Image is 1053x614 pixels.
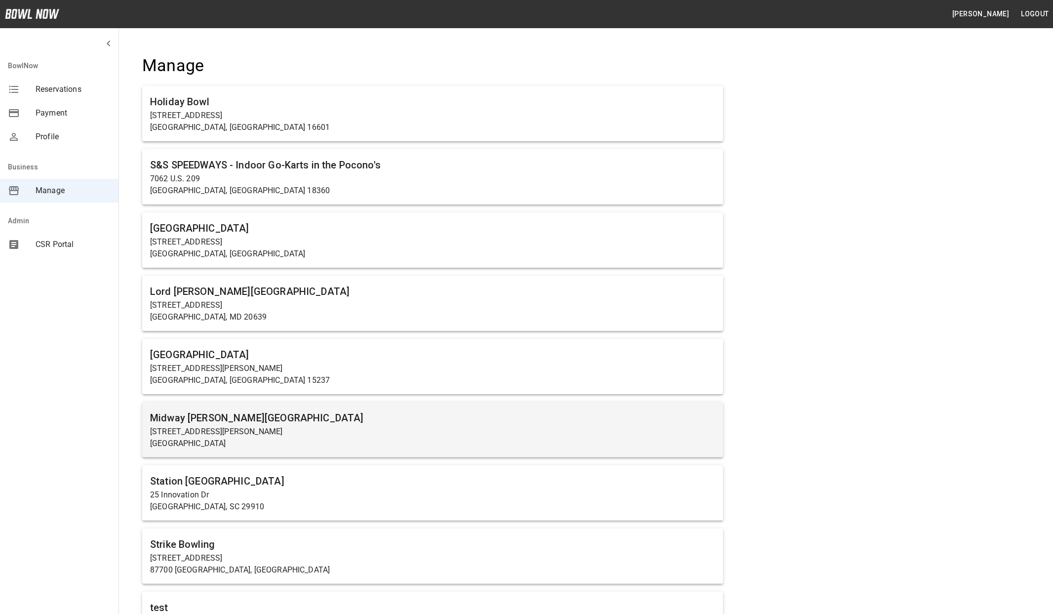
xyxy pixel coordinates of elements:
[150,536,715,552] h6: Strike Bowling
[150,552,715,564] p: [STREET_ADDRESS]
[36,107,111,119] span: Payment
[36,83,111,95] span: Reservations
[150,410,715,426] h6: Midway [PERSON_NAME][GEOGRAPHIC_DATA]
[150,347,715,363] h6: [GEOGRAPHIC_DATA]
[142,55,723,76] h4: Manage
[150,284,715,299] h6: Lord [PERSON_NAME][GEOGRAPHIC_DATA]
[1017,5,1053,23] button: Logout
[150,426,715,438] p: [STREET_ADDRESS][PERSON_NAME]
[150,248,715,260] p: [GEOGRAPHIC_DATA], [GEOGRAPHIC_DATA]
[150,438,715,450] p: [GEOGRAPHIC_DATA]
[36,185,111,197] span: Manage
[150,473,715,489] h6: Station [GEOGRAPHIC_DATA]
[150,236,715,248] p: [STREET_ADDRESS]
[948,5,1013,23] button: [PERSON_NAME]
[150,363,715,374] p: [STREET_ADDRESS][PERSON_NAME]
[150,564,715,576] p: 87700 [GEOGRAPHIC_DATA], [GEOGRAPHIC_DATA]
[5,9,59,19] img: logo
[150,122,715,133] p: [GEOGRAPHIC_DATA], [GEOGRAPHIC_DATA] 16601
[36,239,111,250] span: CSR Portal
[150,157,715,173] h6: S&S SPEEDWAYS - Indoor Go-Karts in the Pocono's
[150,501,715,513] p: [GEOGRAPHIC_DATA], SC 29910
[36,131,111,143] span: Profile
[150,110,715,122] p: [STREET_ADDRESS]
[150,489,715,501] p: 25 Innovation Dr
[150,220,715,236] h6: [GEOGRAPHIC_DATA]
[150,185,715,197] p: [GEOGRAPHIC_DATA], [GEOGRAPHIC_DATA] 18360
[150,299,715,311] p: [STREET_ADDRESS]
[150,173,715,185] p: 7062 U.S. 209
[150,94,715,110] h6: Holiday Bowl
[150,374,715,386] p: [GEOGRAPHIC_DATA], [GEOGRAPHIC_DATA] 15237
[150,311,715,323] p: [GEOGRAPHIC_DATA], MD 20639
